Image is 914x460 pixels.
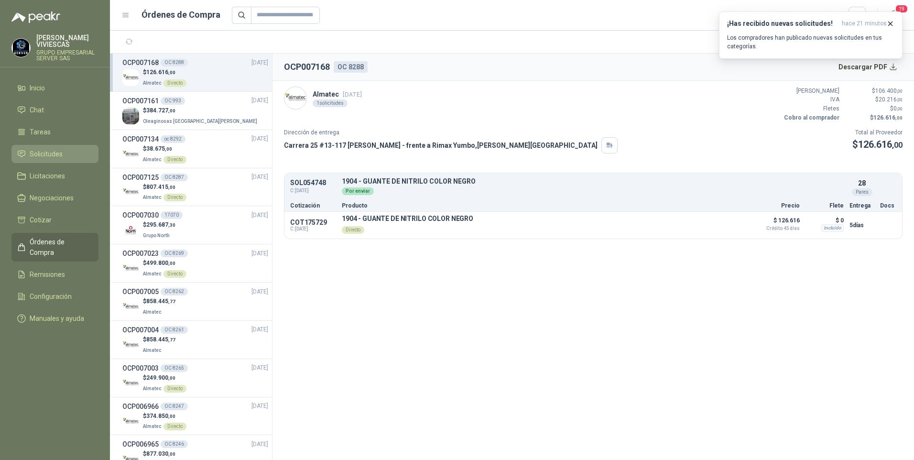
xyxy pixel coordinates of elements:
[36,34,98,48] p: [PERSON_NAME] VIVIESCAS
[163,79,186,87] div: Directo
[165,146,172,152] span: ,00
[11,287,98,306] a: Configuración
[122,286,159,297] h3: OCP007005
[880,203,896,208] p: Docs
[290,219,336,226] p: COT175729
[161,59,188,66] div: OC 8288
[161,97,185,105] div: OC 993
[11,167,98,185] a: Licitaciones
[122,146,139,163] img: Company Logo
[122,439,159,449] h3: OCP006965
[752,226,800,231] span: Crédito 45 días
[852,128,903,137] p: Total al Proveedor
[11,211,98,229] a: Cotizar
[290,226,336,232] span: C: [DATE]
[342,187,374,195] div: Por enviar
[873,114,903,121] span: 126.616
[143,157,162,162] span: Almatec
[727,20,838,28] h3: ¡Has recibido nuevas solicitudes!
[805,215,844,226] p: $ 0
[845,87,903,96] p: $
[168,70,175,75] span: ,00
[122,286,268,317] a: OCP007005OC 8262[DATE] Company Logo$858.445,77Almatec
[122,96,268,126] a: OCP007161OC 993[DATE] Company Logo$384.727,00Oleaginosas [GEOGRAPHIC_DATA][PERSON_NAME]
[875,88,903,94] span: 106.400
[11,101,98,119] a: Chat
[168,414,175,419] span: ,00
[122,363,268,393] a: OCP007003OC 8265[DATE] Company Logo$249.900,00AlmatecDirecto
[895,4,908,13] span: 19
[161,403,188,410] div: OC 8247
[845,95,903,104] p: $
[143,80,162,86] span: Almatec
[168,299,175,304] span: ,77
[122,210,159,220] h3: OCP007030
[143,386,162,391] span: Almatec
[343,91,362,98] span: [DATE]
[290,179,336,186] p: SOL054748
[12,39,30,57] img: Company Logo
[897,97,903,102] span: ,00
[30,269,65,280] span: Remisiones
[782,95,839,104] p: IVA
[163,423,186,430] div: Directo
[143,68,186,77] p: $
[849,219,874,231] p: 5 días
[36,50,98,61] p: GRUPO EMPRESARIAL SERVER SAS
[141,8,220,22] h1: Órdenes de Compra
[168,222,175,228] span: ,30
[852,188,872,196] div: Pares
[11,189,98,207] a: Negociaciones
[122,248,268,278] a: OCP007023OC 8269[DATE] Company Logo$499.800,00AlmatecDirecto
[143,335,175,344] p: $
[11,233,98,262] a: Órdenes de Compra
[146,221,175,228] span: 295.687
[858,139,903,150] span: 126.616
[146,413,175,419] span: 374.850
[143,233,170,238] span: Grupo North
[833,57,903,77] button: Descargar PDF
[11,309,98,328] a: Manuales y ayuda
[849,203,874,208] p: Entrega
[143,195,162,200] span: Almatec
[284,87,306,109] img: Company Logo
[143,144,186,153] p: $
[313,99,348,107] div: 1 solicitudes
[143,106,259,115] p: $
[30,313,84,324] span: Manuales y ayuda
[146,184,175,190] span: 807.415
[30,127,51,137] span: Tareas
[805,203,844,208] p: Flete
[897,106,903,111] span: ,00
[290,203,336,208] p: Cotización
[122,325,159,335] h3: OCP007004
[251,325,268,334] span: [DATE]
[163,385,186,393] div: Directo
[122,337,139,353] img: Company Logo
[30,237,89,258] span: Órdenes de Compra
[122,210,268,240] a: OCP00703017070[DATE] Company Logo$295.687,30Grupo North
[122,298,139,315] img: Company Logo
[146,69,175,76] span: 126.616
[893,105,903,112] span: 0
[11,123,98,141] a: Tareas
[122,134,159,144] h3: OCP007134
[251,402,268,411] span: [DATE]
[122,57,268,88] a: OCP007168OC 8288[DATE] Company Logo$126.616,00AlmatecDirecto
[161,364,188,372] div: OC 8265
[146,145,172,152] span: 38.675
[251,134,268,143] span: [DATE]
[845,113,903,122] p: $
[146,298,175,305] span: 858.445
[122,375,139,392] img: Company Logo
[251,173,268,182] span: [DATE]
[143,183,186,192] p: $
[782,113,839,122] p: Cobro al comprador
[284,140,598,151] p: Carrera 25 #13-117 [PERSON_NAME] - frente a Rimax Yumbo , [PERSON_NAME][GEOGRAPHIC_DATA]
[168,108,175,113] span: ,00
[161,440,188,448] div: OC 8246
[284,128,618,137] p: Dirección de entrega
[122,172,268,202] a: OCP007125OC 8287[DATE] Company Logo$807.415,00AlmatecDirecto
[122,222,139,239] img: Company Logo
[879,96,903,103] span: 20.216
